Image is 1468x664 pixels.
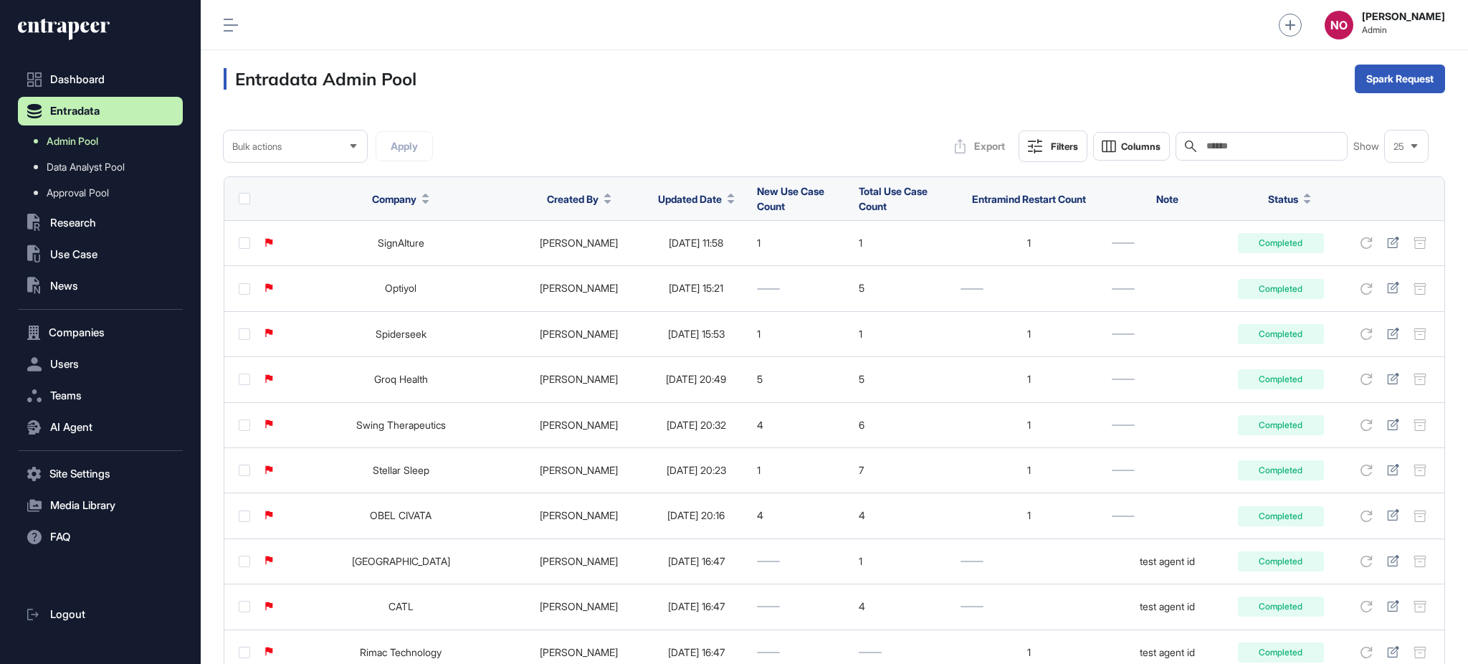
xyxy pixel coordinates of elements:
[1112,647,1224,658] div: test agent id
[961,647,1097,658] div: 1
[1362,11,1445,22] strong: [PERSON_NAME]
[649,283,743,294] div: [DATE] 15:21
[547,191,599,207] span: Created By
[18,491,183,520] button: Media Library
[649,647,743,658] div: [DATE] 16:47
[49,327,105,338] span: Companies
[859,556,946,567] div: 1
[50,390,82,402] span: Teams
[50,422,92,433] span: AI Agent
[18,460,183,488] button: Site Settings
[25,180,183,206] a: Approval Pool
[25,128,183,154] a: Admin Pool
[859,374,946,385] div: 5
[658,191,735,207] button: Updated Date
[540,328,618,340] a: [PERSON_NAME]
[859,510,946,521] div: 4
[859,283,946,294] div: 5
[18,350,183,379] button: Users
[649,510,743,521] div: [DATE] 20:16
[540,600,618,612] a: [PERSON_NAME]
[1238,369,1324,389] div: Completed
[50,217,96,229] span: Research
[649,465,743,476] div: [DATE] 20:23
[947,132,1013,161] button: Export
[859,601,946,612] div: 4
[385,282,416,294] a: Optiyol
[18,600,183,629] a: Logout
[859,328,946,340] div: 1
[376,328,426,340] a: Spiderseek
[372,191,416,207] span: Company
[1051,141,1078,152] div: Filters
[649,237,743,249] div: [DATE] 11:58
[757,185,824,212] span: New Use Case Count
[540,555,618,567] a: [PERSON_NAME]
[547,191,611,207] button: Created By
[1156,193,1178,205] span: Note
[540,237,618,249] a: [PERSON_NAME]
[649,374,743,385] div: [DATE] 20:49
[1238,324,1324,344] div: Completed
[649,601,743,612] div: [DATE] 16:47
[961,237,1097,249] div: 1
[757,419,844,431] div: 4
[224,68,416,90] h3: Entradata Admin Pool
[540,373,618,385] a: [PERSON_NAME]
[859,419,946,431] div: 6
[18,272,183,300] button: News
[649,556,743,567] div: [DATE] 16:47
[757,510,844,521] div: 4
[757,374,844,385] div: 5
[1353,141,1379,152] span: Show
[961,328,1097,340] div: 1
[50,500,115,511] span: Media Library
[757,237,844,249] div: 1
[1238,642,1324,663] div: Completed
[1093,132,1170,161] button: Columns
[757,465,844,476] div: 1
[389,600,414,612] a: CATL
[1112,601,1224,612] div: test agent id
[18,209,183,237] button: Research
[50,359,79,370] span: Users
[49,468,110,480] span: Site Settings
[1355,65,1445,93] button: Spark Request
[1238,279,1324,299] div: Completed
[1268,191,1311,207] button: Status
[1268,191,1298,207] span: Status
[540,419,618,431] a: [PERSON_NAME]
[1238,551,1324,571] div: Completed
[859,465,946,476] div: 7
[540,646,618,658] a: [PERSON_NAME]
[352,555,450,567] a: [GEOGRAPHIC_DATA]
[47,136,98,147] span: Admin Pool
[50,74,105,85] span: Dashboard
[1238,506,1324,526] div: Completed
[649,419,743,431] div: [DATE] 20:32
[50,105,100,117] span: Entradata
[1112,556,1224,567] div: test agent id
[1238,233,1324,253] div: Completed
[1325,11,1353,39] button: NO
[50,531,70,543] span: FAQ
[18,523,183,551] button: FAQ
[961,419,1097,431] div: 1
[972,193,1086,205] span: Entramind Restart Count
[50,609,85,620] span: Logout
[370,509,432,521] a: OBEL CIVATA
[859,185,928,212] span: Total Use Case Count
[18,240,183,269] button: Use Case
[757,328,844,340] div: 1
[1362,25,1445,35] span: Admin
[540,509,618,521] a: [PERSON_NAME]
[232,141,282,152] span: Bulk actions
[50,249,97,260] span: Use Case
[47,161,125,173] span: Data Analyst Pool
[47,187,109,199] span: Approval Pool
[1121,141,1160,152] span: Columns
[378,237,424,249] a: SignAIture
[360,646,442,658] a: Rimac Technology
[372,191,429,207] button: Company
